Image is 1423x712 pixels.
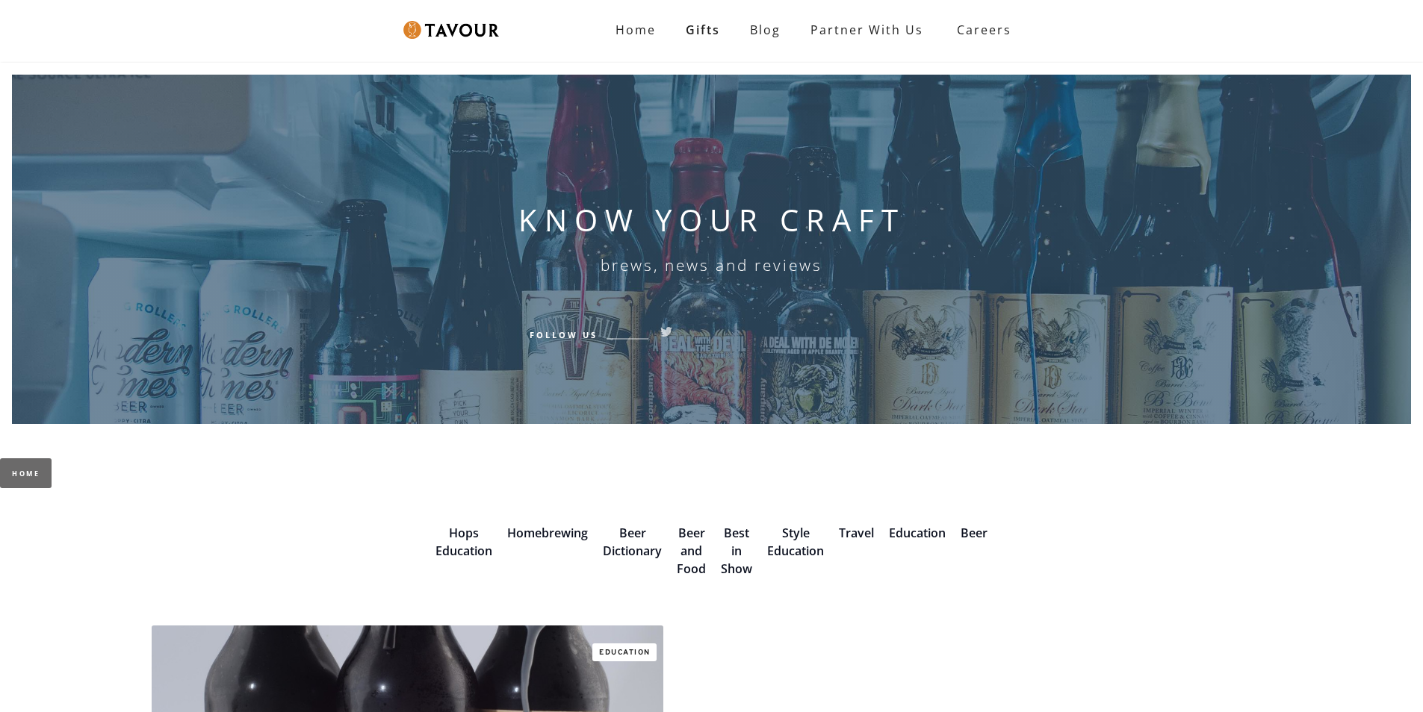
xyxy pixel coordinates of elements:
[603,525,662,559] a: Beer Dictionary
[677,525,706,577] a: Beer and Food
[735,15,796,45] a: Blog
[507,525,588,541] a: Homebrewing
[796,15,938,45] a: Partner with Us
[530,328,598,341] h6: Follow Us
[957,15,1011,45] strong: Careers
[435,525,492,559] a: Hops Education
[721,525,752,577] a: Best in Show
[601,15,671,45] a: Home
[518,202,905,238] h1: KNOW YOUR CRAFT
[889,525,946,541] a: Education
[839,525,874,541] a: Travel
[601,256,822,274] h6: brews, news and reviews
[961,525,988,541] a: Beer
[671,15,735,45] a: Gifts
[592,643,657,661] a: Education
[938,9,1023,51] a: Careers
[767,525,824,559] a: Style Education
[616,22,656,38] strong: Home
